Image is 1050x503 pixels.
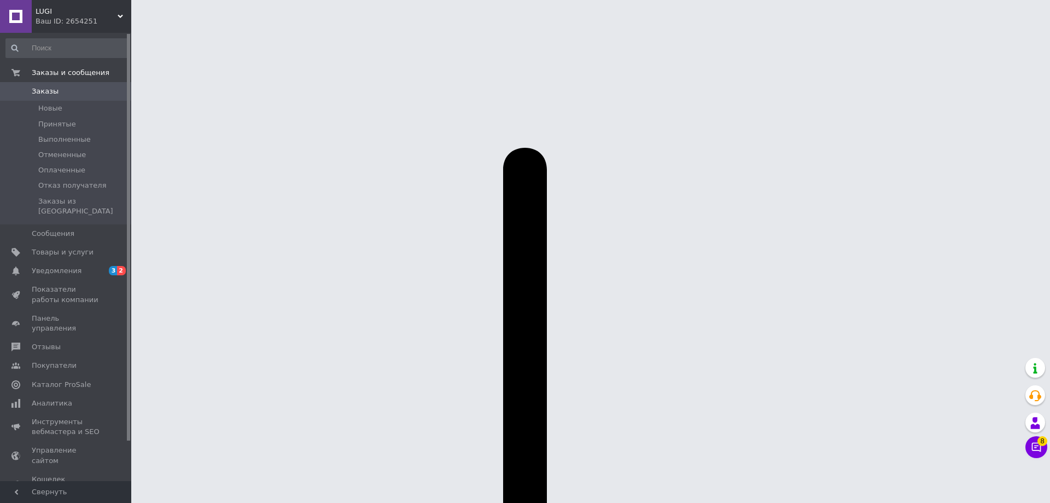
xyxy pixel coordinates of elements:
[32,475,101,494] span: Кошелек компании
[32,285,101,304] span: Показатели работы компании
[38,181,106,190] span: Отказ получателя
[1025,436,1047,458] button: Чат с покупателем8
[36,16,131,26] div: Ваш ID: 2654251
[38,150,86,160] span: Отмененные
[32,446,101,465] span: Управление сайтом
[1037,436,1047,446] span: 8
[36,7,118,16] span: LUGI
[38,135,91,144] span: Выполненные
[32,417,101,437] span: Инструменты вебмастера и SEO
[38,119,76,129] span: Принятые
[38,103,62,113] span: Новые
[32,247,94,257] span: Товары и услуги
[32,314,101,333] span: Панель управления
[32,380,91,390] span: Каталог ProSale
[32,266,81,276] span: Уведомления
[32,86,59,96] span: Заказы
[5,38,129,58] input: Поиск
[32,229,74,239] span: Сообщения
[32,68,109,78] span: Заказы и сообщения
[32,398,72,408] span: Аналитика
[32,342,61,352] span: Отзывы
[38,196,128,216] span: Заказы из [GEOGRAPHIC_DATA]
[38,165,85,175] span: Оплаченные
[109,266,118,275] span: 3
[117,266,126,275] span: 2
[32,361,77,371] span: Покупатели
